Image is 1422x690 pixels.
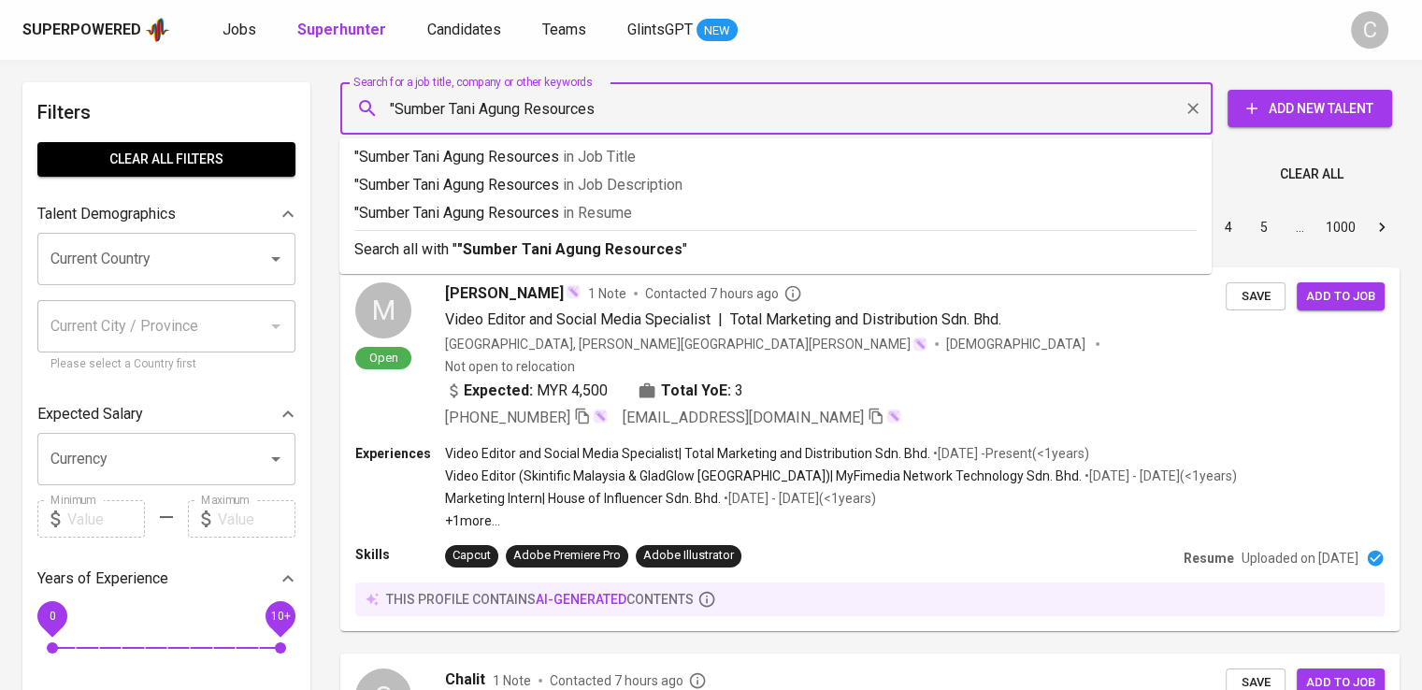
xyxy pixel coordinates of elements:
p: Search all with " " [354,238,1197,261]
a: Teams [542,19,590,42]
span: 0 [49,610,55,623]
span: Video Editor and Social Media Specialist [445,310,711,328]
a: GlintsGPT NEW [627,19,738,42]
span: [PERSON_NAME] [445,282,564,305]
button: Clear [1180,95,1206,122]
button: Open [263,246,289,272]
button: Add to job [1297,282,1385,311]
span: 10+ [270,610,290,623]
span: NEW [697,22,738,40]
div: M [355,282,411,338]
span: AI-generated [536,592,626,607]
p: Expected Salary [37,403,143,425]
div: [GEOGRAPHIC_DATA], [PERSON_NAME][GEOGRAPHIC_DATA][PERSON_NAME] [445,335,927,353]
p: "Sumber Tani Agung Resources [354,146,1197,168]
button: Clear All filters [37,142,295,177]
span: [EMAIL_ADDRESS][DOMAIN_NAME] [623,409,864,426]
input: Value [218,500,295,538]
img: app logo [145,16,170,44]
a: Candidates [427,19,505,42]
a: Superhunter [297,19,390,42]
p: Years of Experience [37,568,168,590]
p: Not open to relocation [445,357,575,376]
span: Total Marketing and Distribution Sdn. Bhd. [730,310,1001,328]
p: • [DATE] - [DATE] ( <1 years ) [721,489,876,508]
h6: Filters [37,97,295,127]
span: Teams [542,21,586,38]
span: Clear All filters [52,148,280,171]
span: Contacted 7 hours ago [645,284,802,303]
p: • [DATE] - Present ( <1 years ) [930,444,1089,463]
svg: By Malaysia recruiter [688,671,707,690]
p: Resume [1184,549,1234,568]
div: C [1351,11,1388,49]
div: Capcut [452,547,491,565]
img: magic_wand.svg [886,409,901,424]
a: MOpen[PERSON_NAME]1 NoteContacted 7 hours agoVideo Editor and Social Media Specialist|Total Marke... [340,267,1400,631]
span: Contacted 7 hours ago [550,671,707,690]
span: Jobs [223,21,256,38]
span: 1 Note [588,284,626,303]
img: magic_wand.svg [566,284,581,299]
p: Video Editor and Social Media Specialist | Total Marketing and Distribution Sdn. Bhd. [445,444,930,463]
p: Skills [355,545,445,564]
button: Open [263,446,289,472]
span: [DEMOGRAPHIC_DATA] [946,335,1088,353]
b: Expected: [464,380,533,402]
span: Save [1235,286,1276,308]
b: "Sumber Tani Agung Resources [457,240,682,258]
span: GlintsGPT [627,21,693,38]
span: in Job Title [563,148,636,165]
div: MYR 4,500 [445,380,608,402]
b: Superhunter [297,21,386,38]
span: 3 [735,380,743,402]
p: Please select a Country first [50,355,282,374]
p: "Sumber Tani Agung Resources [354,202,1197,224]
p: Uploaded on [DATE] [1242,549,1358,568]
nav: pagination navigation [1069,212,1400,242]
div: … [1285,218,1314,237]
button: Save [1226,282,1286,311]
span: | [718,309,723,331]
span: Open [362,350,406,366]
a: Jobs [223,19,260,42]
button: Go to page 1000 [1320,212,1361,242]
svg: By Malaysia recruiter [783,284,802,303]
p: this profile contains contents [386,590,694,609]
span: Add New Talent [1242,97,1377,121]
button: Go to page 5 [1249,212,1279,242]
span: 1 Note [493,671,531,690]
div: Expected Salary [37,395,295,433]
p: Experiences [355,444,445,463]
div: Talent Demographics [37,195,295,233]
img: magic_wand.svg [593,409,608,424]
a: Superpoweredapp logo [22,16,170,44]
b: Total YoE: [661,380,731,402]
span: Clear All [1280,163,1343,186]
div: Adobe Illustrator [643,547,734,565]
p: Marketing Intern | House of Influencer Sdn. Bhd. [445,489,721,508]
span: Candidates [427,21,501,38]
div: Years of Experience [37,560,295,597]
button: Add New Talent [1228,90,1392,127]
span: in Resume [563,204,632,222]
div: Adobe Premiere Pro [513,547,621,565]
img: magic_wand.svg [912,337,927,352]
span: in Job Description [563,176,682,194]
p: +1 more ... [445,511,1237,530]
p: Talent Demographics [37,203,176,225]
p: Video Editor (Skintific Malaysia & GladGlow [GEOGRAPHIC_DATA]) | MyFimedia Network Technology Sdn... [445,467,1082,485]
button: Clear All [1272,157,1351,192]
p: "Sumber Tani Agung Resources [354,174,1197,196]
div: Superpowered [22,20,141,41]
button: Go to page 4 [1214,212,1243,242]
span: Add to job [1306,286,1375,308]
span: [PHONE_NUMBER] [445,409,570,426]
button: Go to next page [1367,212,1397,242]
p: • [DATE] - [DATE] ( <1 years ) [1082,467,1237,485]
input: Value [67,500,145,538]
